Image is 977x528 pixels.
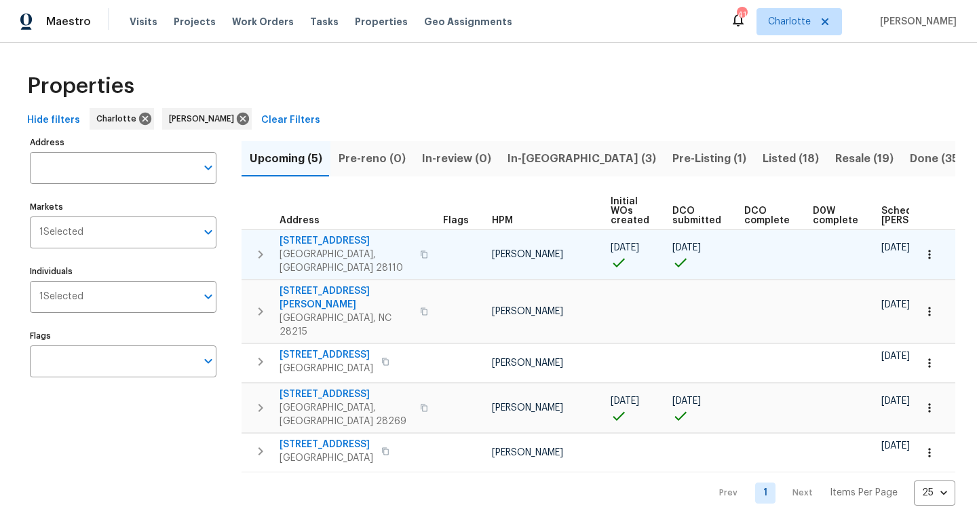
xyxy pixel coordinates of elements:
span: [PERSON_NAME] [492,448,563,457]
span: [DATE] [672,396,701,406]
span: Projects [174,15,216,29]
span: [PERSON_NAME] [492,307,563,316]
button: Hide filters [22,108,85,133]
span: [STREET_ADDRESS][PERSON_NAME] [280,284,412,312]
span: [GEOGRAPHIC_DATA], [GEOGRAPHIC_DATA] 28269 [280,401,412,428]
span: Flags [443,216,469,225]
span: Charlotte [768,15,811,29]
span: [STREET_ADDRESS] [280,388,412,401]
div: [PERSON_NAME] [162,108,252,130]
button: Open [199,287,218,306]
span: [STREET_ADDRESS] [280,438,373,451]
span: Upcoming (5) [250,149,322,168]
span: Charlotte [96,112,142,126]
span: Work Orders [232,15,294,29]
span: Pre-reno (0) [339,149,406,168]
button: Open [199,223,218,242]
span: Done (356) [910,149,970,168]
span: Resale (19) [835,149,894,168]
p: Items Per Page [830,486,898,499]
span: Initial WOs created [611,197,649,225]
button: Open [199,158,218,177]
span: [DATE] [672,243,701,252]
span: [PERSON_NAME] [492,250,563,259]
span: [DATE] [611,396,639,406]
a: Goto page 1 [755,483,775,504]
div: 25 [914,475,955,510]
span: [PERSON_NAME] [875,15,957,29]
span: Maestro [46,15,91,29]
span: [GEOGRAPHIC_DATA], NC 28215 [280,312,412,339]
span: Geo Assignments [424,15,512,29]
label: Individuals [30,267,216,276]
span: Scheduled [PERSON_NAME] [881,206,958,225]
span: Hide filters [27,112,80,129]
label: Address [30,138,216,147]
span: 1 Selected [39,227,83,238]
span: Visits [130,15,157,29]
span: [PERSON_NAME] [492,358,563,368]
span: Pre-Listing (1) [672,149,746,168]
span: [DATE] [881,441,910,451]
span: [STREET_ADDRESS] [280,234,412,248]
span: Clear Filters [261,112,320,129]
span: DCO submitted [672,206,721,225]
button: Clear Filters [256,108,326,133]
span: In-[GEOGRAPHIC_DATA] (3) [507,149,656,168]
span: DCO complete [744,206,790,225]
span: [DATE] [611,243,639,252]
button: Open [199,352,218,371]
span: Address [280,216,320,225]
span: [DATE] [881,243,910,252]
span: [GEOGRAPHIC_DATA], [GEOGRAPHIC_DATA] 28110 [280,248,412,275]
span: Tasks [310,17,339,26]
span: [PERSON_NAME] [492,403,563,413]
span: [PERSON_NAME] [169,112,240,126]
span: [DATE] [881,300,910,309]
span: [GEOGRAPHIC_DATA] [280,451,373,465]
span: 1 Selected [39,291,83,303]
span: [DATE] [881,352,910,361]
nav: Pagination Navigation [706,480,955,506]
label: Markets [30,203,216,211]
label: Flags [30,332,216,340]
span: [DATE] [881,396,910,406]
div: 41 [737,8,746,22]
span: Listed (18) [763,149,819,168]
div: Charlotte [90,108,154,130]
span: D0W complete [813,206,858,225]
span: [STREET_ADDRESS] [280,348,373,362]
span: Properties [355,15,408,29]
span: In-review (0) [422,149,491,168]
span: Properties [27,79,134,93]
span: HPM [492,216,513,225]
span: [GEOGRAPHIC_DATA] [280,362,373,375]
